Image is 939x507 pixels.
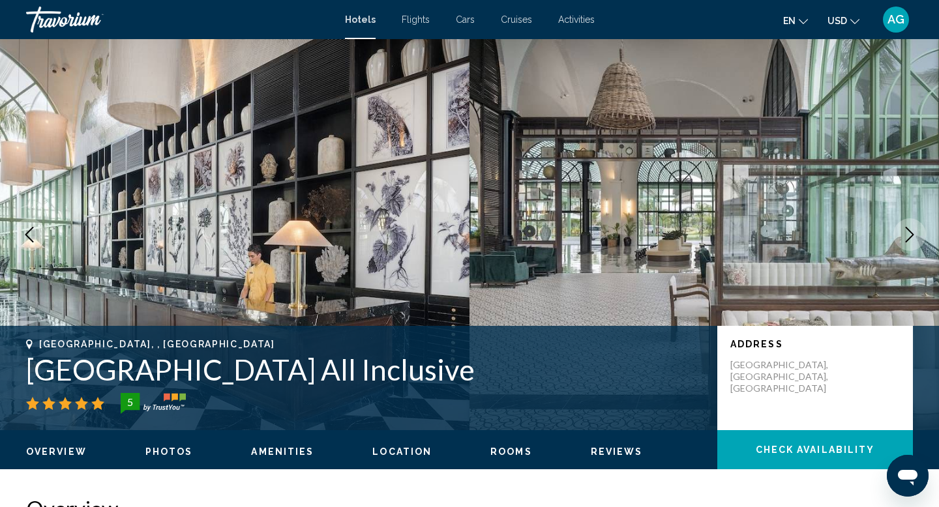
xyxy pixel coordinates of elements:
[26,446,87,457] span: Overview
[345,14,376,25] a: Hotels
[887,13,904,26] span: AG
[456,14,475,25] a: Cars
[251,446,314,457] span: Amenities
[591,446,643,457] button: Reviews
[145,446,193,457] span: Photos
[402,14,430,25] a: Flights
[558,14,595,25] a: Activities
[117,394,143,410] div: 5
[783,11,808,30] button: Change language
[26,353,704,386] h1: [GEOGRAPHIC_DATA] All Inclusive
[145,446,193,457] button: Photos
[501,14,532,25] a: Cruises
[490,446,532,457] span: Rooms
[26,446,87,457] button: Overview
[372,446,432,457] button: Location
[887,455,929,497] iframe: Button to launch messaging window
[372,446,432,457] span: Location
[893,218,926,251] button: Next image
[827,11,859,30] button: Change currency
[39,339,275,349] span: [GEOGRAPHIC_DATA], , [GEOGRAPHIC_DATA]
[490,446,532,457] button: Rooms
[730,359,835,394] p: [GEOGRAPHIC_DATA], [GEOGRAPHIC_DATA], [GEOGRAPHIC_DATA]
[591,446,643,457] span: Reviews
[121,393,186,414] img: trustyou-badge-hor.svg
[13,218,46,251] button: Previous image
[879,6,913,33] button: User Menu
[717,430,913,469] button: Check Availability
[783,16,796,26] span: en
[827,16,847,26] span: USD
[251,446,314,457] button: Amenities
[730,339,900,349] p: Address
[26,7,332,33] a: Travorium
[756,445,875,456] span: Check Availability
